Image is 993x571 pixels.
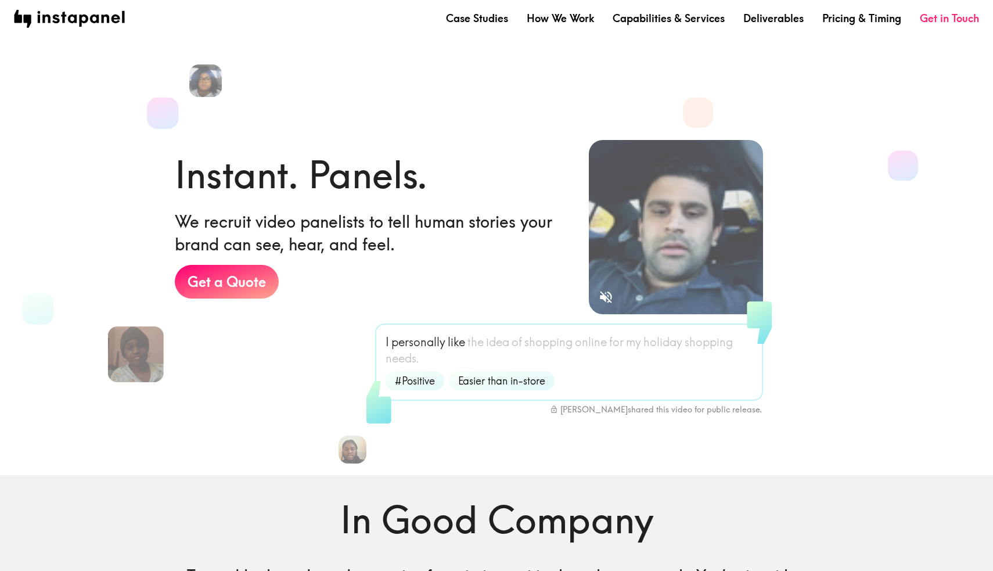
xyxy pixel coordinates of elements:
[446,11,508,26] a: Case Studies
[613,11,725,26] a: Capabilities & Services
[524,334,573,350] span: shopping
[920,11,979,26] a: Get in Touch
[175,265,279,299] a: Get a Quote
[448,334,465,350] span: like
[339,436,366,464] img: Bill
[175,210,570,256] h6: We recruit video panelists to tell human stories your brand can see, hear, and feel.
[14,10,125,28] img: instapanel
[467,334,484,350] span: the
[108,326,164,382] img: Venita
[527,11,594,26] a: How We Work
[822,11,901,26] a: Pricing & Timing
[175,149,427,201] h1: Instant. Panels.
[386,334,389,350] span: I
[575,334,607,350] span: online
[743,11,804,26] a: Deliverables
[550,404,762,415] div: [PERSON_NAME] shared this video for public release.
[685,334,733,350] span: shopping
[643,334,682,350] span: holiday
[189,64,222,97] img: Cassandra
[609,334,624,350] span: for
[386,350,419,367] span: needs.
[388,374,442,388] span: #Positive
[391,334,445,350] span: personally
[626,334,641,350] span: my
[593,285,618,310] button: Sound is off
[162,494,831,546] h1: In Good Company
[451,374,552,388] span: Easier than in-store
[486,334,509,350] span: idea
[512,334,522,350] span: of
